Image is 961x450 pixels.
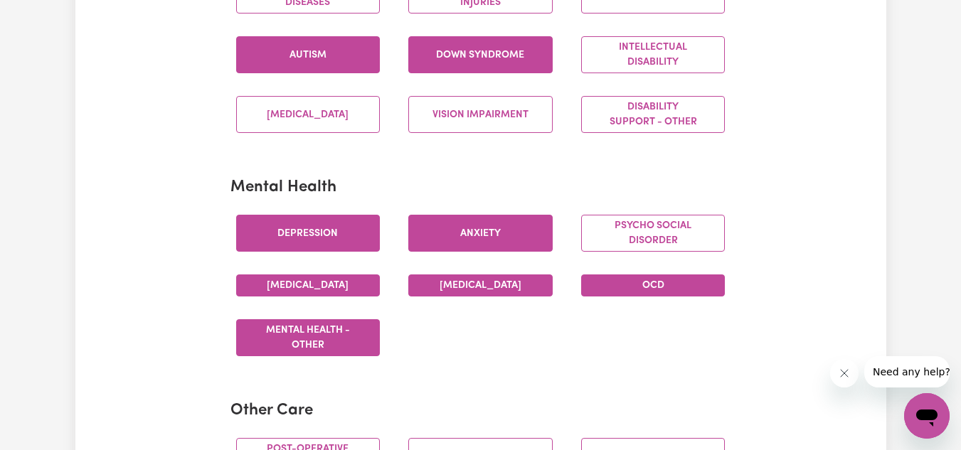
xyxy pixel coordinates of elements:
[581,96,726,133] button: Disability support - Other
[408,215,553,252] button: Anxiety
[236,36,381,73] button: Autism
[230,402,731,421] h2: Other Care
[904,393,950,439] iframe: Button to launch messaging window
[830,359,859,387] iframe: Close message
[864,356,950,387] iframe: Message from company
[236,96,381,133] button: [MEDICAL_DATA]
[581,215,726,252] button: Psycho social disorder
[236,274,381,296] button: [MEDICAL_DATA]
[408,274,553,296] button: [MEDICAL_DATA]
[236,215,381,252] button: Depression
[581,274,726,296] button: OCD
[408,96,553,133] button: Vision impairment
[9,10,86,21] span: Need any help?
[230,178,731,198] h2: Mental Health
[581,36,726,73] button: Intellectual Disability
[408,36,553,73] button: Down syndrome
[236,319,381,356] button: Mental Health - Other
